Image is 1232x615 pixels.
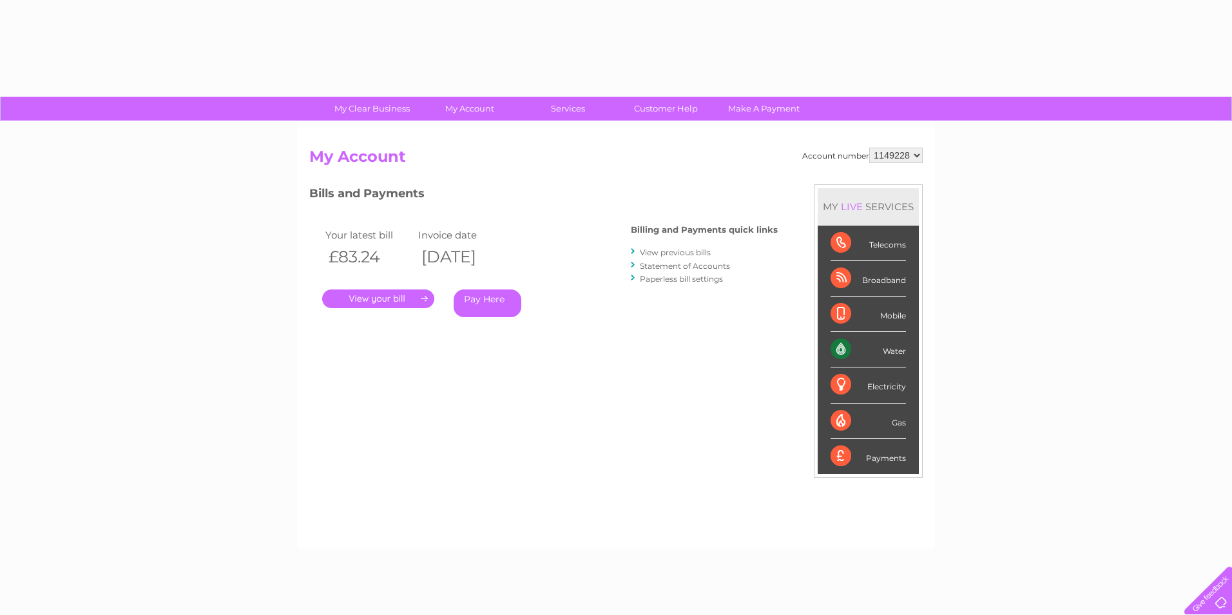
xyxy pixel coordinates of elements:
div: Telecoms [831,226,906,261]
div: Mobile [831,297,906,332]
th: [DATE] [415,244,508,270]
a: Services [515,97,621,121]
h3: Bills and Payments [309,184,778,207]
a: View previous bills [640,248,711,257]
a: My Account [417,97,523,121]
td: Invoice date [415,226,508,244]
td: Your latest bill [322,226,415,244]
div: Payments [831,439,906,474]
div: LIVE [838,200,865,213]
a: My Clear Business [319,97,425,121]
a: Paperless bill settings [640,274,723,284]
a: Pay Here [454,289,521,317]
div: Broadband [831,261,906,297]
div: MY SERVICES [818,188,919,225]
div: Water [831,332,906,367]
a: . [322,289,434,308]
h4: Billing and Payments quick links [631,225,778,235]
a: Statement of Accounts [640,261,730,271]
a: Make A Payment [711,97,817,121]
div: Gas [831,404,906,439]
a: Customer Help [613,97,719,121]
h2: My Account [309,148,923,172]
th: £83.24 [322,244,415,270]
div: Electricity [831,367,906,403]
div: Account number [802,148,923,163]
